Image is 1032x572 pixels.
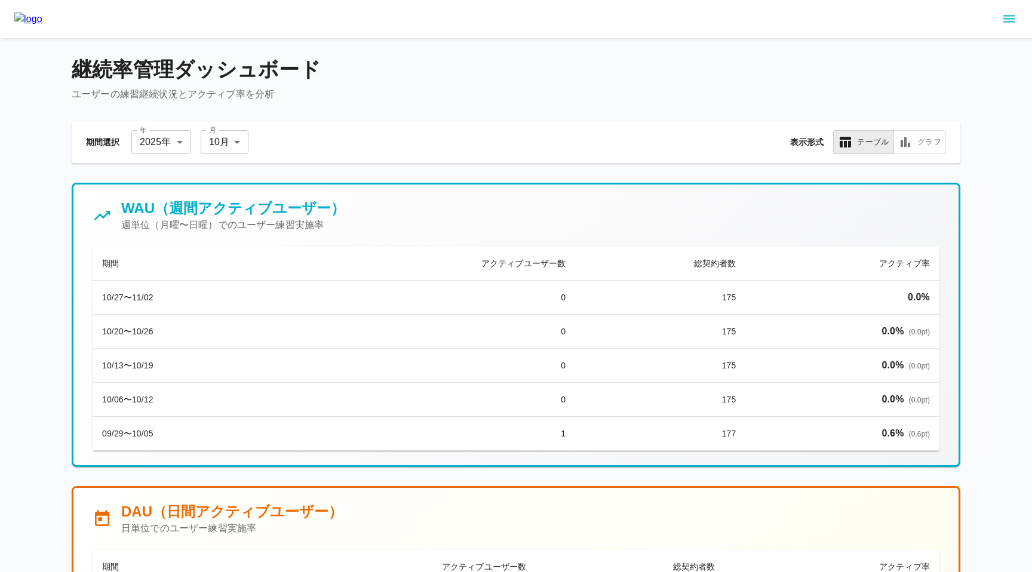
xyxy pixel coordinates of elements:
[288,417,576,451] td: 1
[790,136,824,148] p: 表示形式
[755,392,930,407] p: 前回比: 0.0%ポイント
[93,247,288,281] th: 期間
[755,426,930,441] p: 前回比: 0.6%ポイント
[209,125,216,135] label: 月
[575,383,745,417] td: 175
[72,57,960,82] h4: 継続率管理ダッシュボード
[909,328,930,336] span: ( 0.0 pt)
[121,199,345,218] h5: WAU（週間アクティブユーザー）
[755,358,930,373] p: 前回比: 0.0%ポイント
[755,290,930,305] p: 初回データ
[288,247,576,281] th: アクティブユーザー数
[93,417,288,451] td: 09/29〜10/05
[755,324,930,339] p: 前回比: 0.0%ポイント
[893,130,946,154] button: グラフ表示
[201,130,248,154] div: 10月
[288,349,576,383] td: 0
[909,430,930,438] span: ( 0.6 pt)
[288,315,576,349] td: 0
[833,130,946,154] div: 表示形式
[14,12,42,26] img: logo
[575,281,745,315] td: 175
[288,281,576,315] td: 0
[999,9,1019,29] button: sidemenu
[93,315,288,349] td: 10/20〜10/26
[121,521,343,536] p: 日単位でのユーザー練習実施率
[131,130,191,154] div: 2025年
[909,396,930,404] span: ( 0.0 pt)
[909,362,930,370] span: ( 0.0 pt)
[86,136,122,148] p: 期間選択
[833,130,894,154] button: テーブル表示
[93,383,288,417] td: 10/06〜10/12
[575,247,745,281] th: 総契約者数
[575,417,745,451] td: 177
[575,349,745,383] td: 175
[140,125,147,135] label: 年
[121,218,345,232] p: 週単位（月曜〜日曜）でのユーザー練習実施率
[575,315,745,349] td: 175
[288,383,576,417] td: 0
[72,87,960,102] p: ユーザーの練習継続状況とアクティブ率を分析
[93,349,288,383] td: 10/13〜10/19
[93,281,288,315] td: 10/27〜11/02
[121,502,343,521] h5: DAU（日間アクティブユーザー）
[745,247,939,281] th: アクティブ率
